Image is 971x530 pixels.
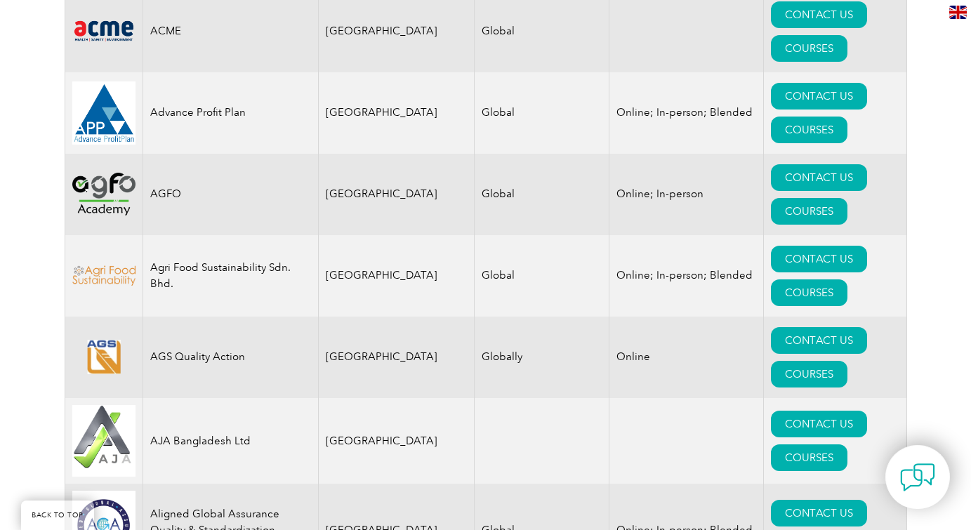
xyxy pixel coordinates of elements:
img: cd2924ac-d9bc-ea11-a814-000d3a79823d-logo.jpg [72,81,136,145]
td: [GEOGRAPHIC_DATA] [318,154,475,235]
a: CONTACT US [771,1,867,28]
img: contact-chat.png [900,460,935,495]
img: en [949,6,967,19]
td: [GEOGRAPHIC_DATA] [318,235,475,317]
a: COURSES [771,117,847,143]
img: e9ac0e2b-848c-ef11-8a6a-00224810d884-logo.jpg [72,405,136,477]
td: AGS Quality Action [143,317,318,398]
td: [GEOGRAPHIC_DATA] [318,398,475,484]
a: COURSES [771,198,847,225]
td: Online; In-person; Blended [609,235,764,317]
img: e8128bb3-5a91-eb11-b1ac-002248146a66-logo.png [72,340,136,374]
a: COURSES [771,444,847,471]
a: BACK TO TOP [21,501,94,530]
a: COURSES [771,35,847,62]
img: f9836cf2-be2c-ed11-9db1-00224814fd52-logo.png [72,265,136,286]
a: CONTACT US [771,327,867,354]
td: Advance Profit Plan [143,72,318,154]
a: CONTACT US [771,500,867,526]
img: 2d900779-188b-ea11-a811-000d3ae11abd-logo.png [72,173,136,215]
td: AGFO [143,154,318,235]
a: CONTACT US [771,411,867,437]
td: [GEOGRAPHIC_DATA] [318,72,475,154]
a: CONTACT US [771,83,867,110]
td: Globally [475,317,609,398]
td: Online [609,317,764,398]
td: Global [475,235,609,317]
a: CONTACT US [771,246,867,272]
td: Global [475,72,609,154]
td: Online; In-person [609,154,764,235]
img: 0f03f964-e57c-ec11-8d20-002248158ec2-logo.png [72,18,136,44]
td: Online; In-person; Blended [609,72,764,154]
td: [GEOGRAPHIC_DATA] [318,317,475,398]
a: COURSES [771,361,847,387]
a: CONTACT US [771,164,867,191]
td: AJA Bangladesh Ltd [143,398,318,484]
a: COURSES [771,279,847,306]
td: Agri Food Sustainability Sdn. Bhd. [143,235,318,317]
td: Global [475,154,609,235]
